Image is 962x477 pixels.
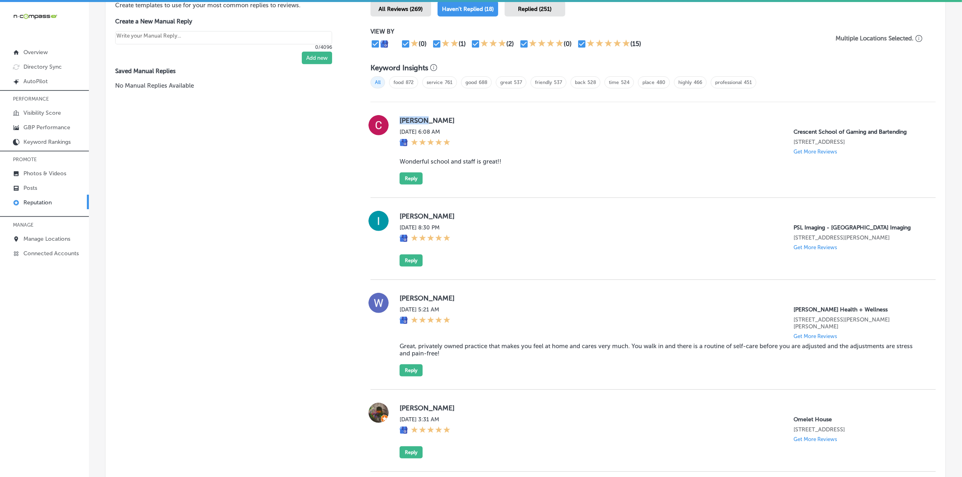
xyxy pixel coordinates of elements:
div: (1) [459,40,466,48]
div: (2) [506,40,514,48]
a: 872 [406,80,414,85]
div: 5 Stars [411,426,450,435]
label: Create a New Manual Reply [115,18,332,25]
a: 537 [554,80,562,85]
button: Add new [302,52,332,64]
a: service [427,80,443,85]
p: Get More Reviews [794,149,837,155]
a: professional [715,80,742,85]
p: Photos & Videos [23,170,66,177]
p: Multiple Locations Selected. [836,35,914,42]
a: highly [678,80,692,85]
a: 528 [587,80,596,85]
p: Keyword Rankings [23,139,71,145]
p: GBP Performance [23,124,70,131]
div: (15) [630,40,641,48]
label: Saved Manual Replies [115,67,345,75]
p: No Manual Replies Available [115,81,345,90]
a: friendly [535,80,552,85]
p: Manage Locations [23,235,70,242]
a: time [609,80,619,85]
p: Get More Reviews [794,244,837,250]
p: Posts [23,185,37,191]
p: 0/4096 [115,44,332,50]
label: [PERSON_NAME] [400,212,923,220]
p: PSL Imaging - Port Saint Lucie Imaging [794,224,923,231]
span: All [370,76,385,88]
p: 7097 Old Harding Pike [794,316,923,330]
p: AutoPilot [23,78,48,85]
img: 660ab0bf-5cc7-4cb8-ba1c-48b5ae0f18e60NCTV_CLogo_TV_Black_-500x88.png [13,13,57,20]
label: [PERSON_NAME] [400,404,923,412]
label: [DATE] 8:30 PM [400,224,450,231]
span: Haven't Replied (18) [442,6,494,13]
textarea: Create your Quick Reply [115,31,332,44]
div: 3 Stars [480,39,506,49]
a: 480 [657,80,665,85]
label: [DATE] 6:08 AM [400,128,450,135]
span: All Reviews (269) [379,6,423,13]
p: Reputation [23,199,52,206]
blockquote: Great, privately owned practice that makes you feel at home and cares very much. You walk in and ... [400,343,923,357]
div: 5 Stars [411,139,450,147]
p: 2227 North Rampart Boulevard [794,426,923,433]
a: 537 [514,80,522,85]
div: 1 Star [410,39,419,49]
p: VIEW BY [370,28,823,35]
p: 2992 SW Port St Lucie Blvd [794,234,923,241]
div: 5 Stars [587,39,630,49]
a: 524 [621,80,629,85]
p: Get More Reviews [794,436,837,442]
blockquote: Wonderful school and staff is great!! [400,158,923,165]
a: 466 [694,80,702,85]
label: [DATE] 5:21 AM [400,306,450,313]
button: Reply [400,172,423,185]
div: (0) [419,40,427,48]
p: Directory Sync [23,63,62,70]
label: [PERSON_NAME] [400,294,923,302]
label: [DATE] 3:31 AM [400,416,450,423]
button: Reply [400,446,423,458]
a: place [642,80,655,85]
p: Visibility Score [23,109,61,116]
div: 5 Stars [411,316,450,325]
button: Reply [400,254,423,267]
a: good [465,80,477,85]
a: 688 [479,80,487,85]
a: great [500,80,512,85]
p: Create templates to use for your most common replies to reviews. [115,1,345,10]
p: Crescent School of Gaming and Bartending [794,128,923,135]
p: 1306 29th Avenue [794,139,923,145]
p: Omelet House [794,416,923,423]
div: 5 Stars [411,234,450,243]
span: Replied (251) [518,6,552,13]
a: 451 [744,80,752,85]
p: Kestner Health + Wellness [794,306,923,313]
label: [PERSON_NAME] [400,116,923,124]
button: Reply [400,364,423,376]
a: food [394,80,404,85]
p: Get More Reviews [794,333,837,339]
h3: Keyword Insights [370,63,428,72]
div: (0) [564,40,572,48]
a: 761 [445,80,453,85]
p: Connected Accounts [23,250,79,257]
div: 2 Stars [442,39,459,49]
a: back [575,80,585,85]
div: 4 Stars [529,39,564,49]
p: Overview [23,49,48,56]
